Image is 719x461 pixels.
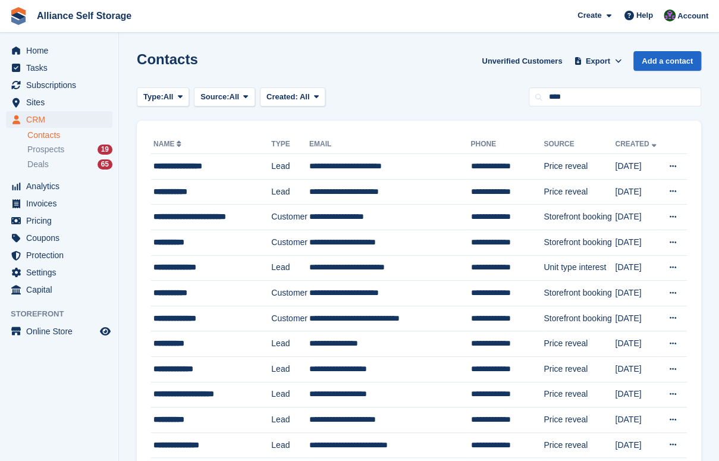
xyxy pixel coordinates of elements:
span: Analytics [26,178,98,195]
td: [DATE] [615,382,661,407]
a: menu [6,212,112,229]
a: Contacts [27,130,112,141]
span: Invoices [26,195,98,212]
a: menu [6,247,112,264]
td: [DATE] [615,179,661,205]
span: Settings [26,264,98,281]
td: [DATE] [615,255,661,281]
td: Customer [271,306,309,331]
td: Price reveal [544,407,615,433]
td: Price reveal [544,356,615,382]
a: Add a contact [633,51,701,71]
span: Prospects [27,144,64,155]
span: All [230,91,240,103]
span: Sites [26,94,98,111]
td: Storefront booking [544,306,615,331]
a: menu [6,94,112,111]
td: Storefront booking [544,205,615,230]
span: All [300,92,310,101]
td: Price reveal [544,154,615,180]
td: [DATE] [615,356,661,382]
a: Alliance Self Storage [32,6,136,26]
span: Online Store [26,323,98,340]
button: Source: All [194,87,255,107]
th: Phone [470,135,544,154]
th: Source [544,135,615,154]
td: Lead [271,331,309,357]
td: Lead [271,179,309,205]
span: CRM [26,111,98,128]
div: 65 [98,159,112,170]
a: menu [6,77,112,93]
span: Home [26,42,98,59]
td: Storefront booking [544,230,615,255]
span: Deals [27,159,49,170]
td: Price reveal [544,179,615,205]
td: Unit type interest [544,255,615,281]
td: Customer [271,281,309,306]
a: Created [615,140,658,148]
td: Lead [271,255,309,281]
h1: Contacts [137,51,198,67]
span: All [164,91,174,103]
span: Help [636,10,653,21]
span: Created: [266,92,298,101]
a: Unverified Customers [477,51,567,71]
td: Price reveal [544,331,615,357]
a: menu [6,230,112,246]
a: menu [6,195,112,212]
span: Type: [143,91,164,103]
td: Customer [271,230,309,255]
td: [DATE] [615,205,661,230]
a: menu [6,111,112,128]
a: menu [6,59,112,76]
td: [DATE] [615,432,661,458]
span: Pricing [26,212,98,229]
img: stora-icon-8386f47178a22dfd0bd8f6a31ec36ba5ce8667c1dd55bd0f319d3a0aa187defe.svg [10,7,27,25]
span: Protection [26,247,98,264]
div: 19 [98,145,112,155]
a: menu [6,42,112,59]
td: [DATE] [615,331,661,357]
a: Deals 65 [27,158,112,171]
span: Create [577,10,601,21]
td: [DATE] [615,407,661,433]
td: [DATE] [615,306,661,331]
span: Export [586,55,610,67]
td: Lead [271,407,309,433]
th: Email [309,135,471,154]
button: Created: All [260,87,325,107]
span: Coupons [26,230,98,246]
td: Lead [271,154,309,180]
span: Tasks [26,59,98,76]
span: Subscriptions [26,77,98,93]
td: Customer [271,205,309,230]
th: Type [271,135,309,154]
td: [DATE] [615,154,661,180]
td: Lead [271,432,309,458]
button: Type: All [137,87,189,107]
a: menu [6,178,112,195]
span: Storefront [11,308,118,320]
span: Capital [26,281,98,298]
td: [DATE] [615,230,661,255]
td: [DATE] [615,281,661,306]
button: Export [572,51,624,71]
td: Lead [271,382,309,407]
td: Price reveal [544,382,615,407]
span: Account [677,10,708,22]
span: Source: [200,91,229,103]
a: Preview store [98,324,112,338]
a: menu [6,323,112,340]
a: Prospects 19 [27,143,112,156]
td: Price reveal [544,432,615,458]
td: Lead [271,356,309,382]
a: menu [6,281,112,298]
a: Name [153,140,184,148]
a: menu [6,264,112,281]
td: Storefront booking [544,281,615,306]
img: Romilly Norton [664,10,676,21]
